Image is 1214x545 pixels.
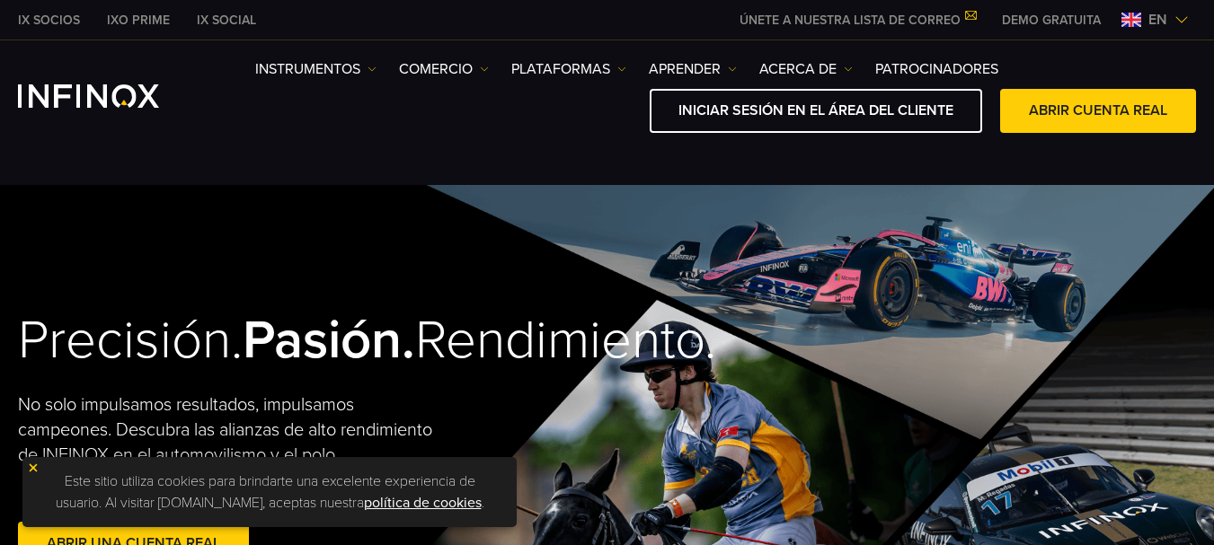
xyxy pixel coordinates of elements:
[875,60,998,78] font: PATROCINADORES
[511,58,626,80] a: PLATAFORMAS
[649,60,721,78] font: Aprender
[649,58,737,80] a: Aprender
[197,13,256,28] font: IX SOCIAL
[1029,101,1167,119] font: ABRIR CUENTA REAL
[107,13,170,28] font: IXO PRIME
[650,89,982,133] a: INICIAR SESIÓN EN EL ÁREA DEL CLIENTE
[875,58,998,80] a: PATROCINADORES
[482,494,484,512] font: .
[183,11,270,30] a: INFINOX
[255,60,360,78] font: Instrumentos
[678,101,953,119] font: INICIAR SESIÓN EN EL ÁREA DEL CLIENTE
[18,394,432,466] font: No solo impulsamos resultados, impulsamos campeones. Descubra las alianzas de alto rendimiento de...
[4,11,93,30] a: INFINOX
[1002,13,1101,28] font: DEMO GRATUITA
[399,58,489,80] a: COMERCIO
[726,13,988,28] a: ÚNETE A NUESTRA LISTA DE CORREO
[511,60,610,78] font: PLATAFORMAS
[18,84,201,108] a: Logotipo de INFINOX
[93,11,183,30] a: INFINOX
[759,58,853,80] a: ACERCA DE
[988,11,1114,30] a: MENÚ INFINOX
[415,308,716,373] font: Rendimiento.
[255,58,377,80] a: Instrumentos
[399,60,473,78] font: COMERCIO
[759,60,837,78] font: ACERCA DE
[18,13,80,28] font: IX SOCIOS
[56,472,475,512] font: Este sitio utiliza cookies para brindarte una excelente experiencia de usuario. Al visitar [DOMAI...
[1148,11,1167,29] font: en
[243,308,415,373] font: Pasión.
[364,494,482,512] a: política de cookies
[18,308,243,373] font: Precisión.
[740,13,961,28] font: ÚNETE A NUESTRA LISTA DE CORREO
[1000,89,1196,133] a: ABRIR CUENTA REAL
[27,461,40,474] img: icono de cierre amarillo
